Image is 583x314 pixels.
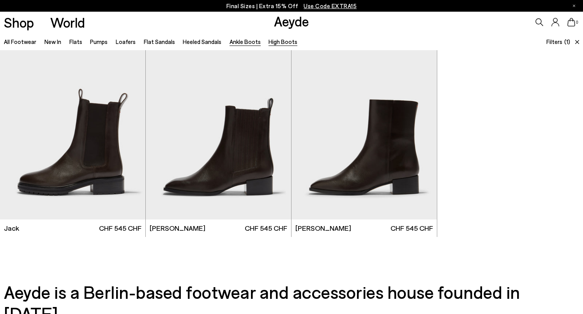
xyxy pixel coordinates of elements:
span: [PERSON_NAME] [295,223,351,233]
span: 0 [575,20,579,25]
a: Pumps [90,38,108,45]
a: Shop [4,16,34,29]
a: Next slide Previous slide [291,37,437,219]
a: [PERSON_NAME] CHF 545 CHF [146,219,291,237]
a: [PERSON_NAME] CHF 545 CHF [291,219,437,237]
p: Final Sizes | Extra 15% Off [226,1,357,11]
a: All Footwear [4,38,36,45]
a: Loafers [116,38,136,45]
span: CHF 545 CHF [245,223,287,233]
span: [PERSON_NAME] [150,223,205,233]
a: New In [44,38,61,45]
div: 1 / 6 [146,37,291,219]
span: CHF 545 CHF [99,223,141,233]
a: Heeled Sandals [183,38,221,45]
a: World [50,16,85,29]
div: 1 / 6 [291,37,437,219]
img: Neil Leather Ankle Boots [146,37,291,219]
a: Ankle Boots [230,38,261,45]
a: Next slide Previous slide [146,37,291,219]
a: Aeyde [274,13,309,29]
a: Flat Sandals [144,38,175,45]
span: Filters [546,38,562,45]
a: Flats [69,38,82,45]
a: High Boots [269,38,297,45]
a: 0 [567,18,575,26]
span: CHF 545 CHF [390,223,433,233]
span: Jack [4,223,19,233]
img: Lee Leather Ankle Boots [291,37,437,219]
span: Navigate to /collections/ss25-final-sizes [304,2,357,9]
span: (1) [564,37,570,46]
